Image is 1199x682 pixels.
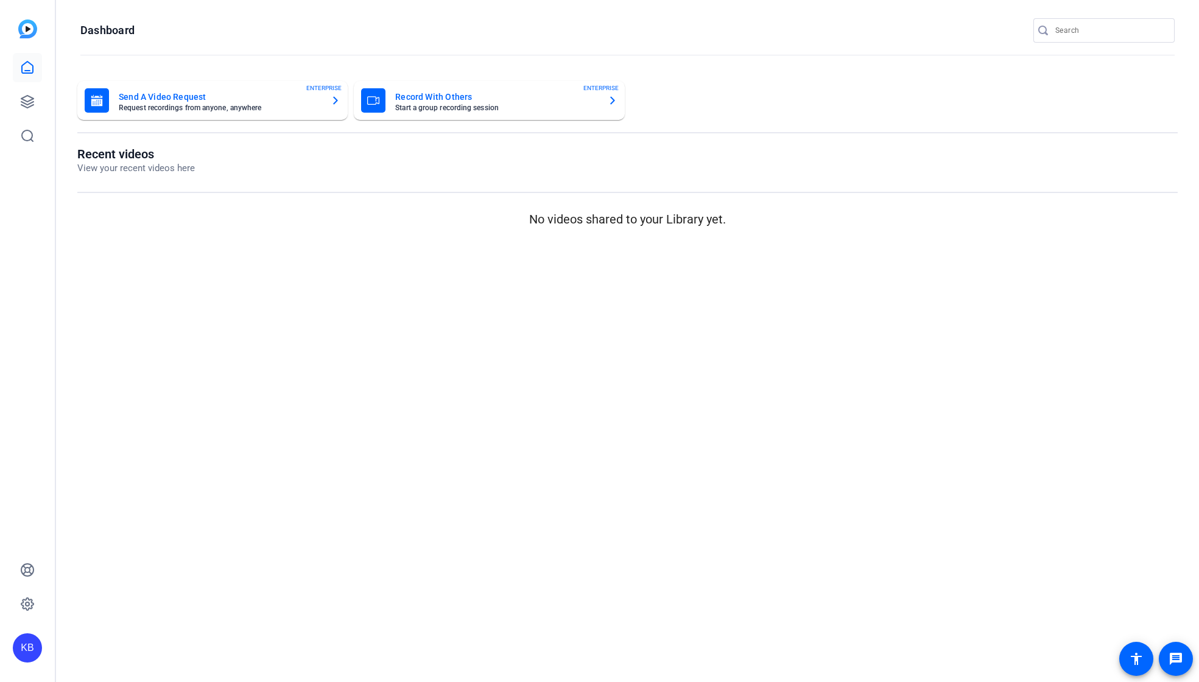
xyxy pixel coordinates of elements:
button: Record With OthersStart a group recording sessionENTERPRISE [354,81,624,120]
mat-card-title: Send A Video Request [119,90,321,104]
mat-icon: message [1169,652,1183,666]
h1: Dashboard [80,23,135,38]
mat-card-subtitle: Start a group recording session [395,104,597,111]
button: Send A Video RequestRequest recordings from anyone, anywhereENTERPRISE [77,81,348,120]
span: ENTERPRISE [306,83,342,93]
div: KB [13,633,42,663]
span: ENTERPRISE [583,83,619,93]
h1: Recent videos [77,147,195,161]
p: No videos shared to your Library yet. [77,210,1178,228]
mat-card-title: Record With Others [395,90,597,104]
mat-icon: accessibility [1129,652,1144,666]
mat-card-subtitle: Request recordings from anyone, anywhere [119,104,321,111]
p: View your recent videos here [77,161,195,175]
input: Search [1055,23,1165,38]
img: blue-gradient.svg [18,19,37,38]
